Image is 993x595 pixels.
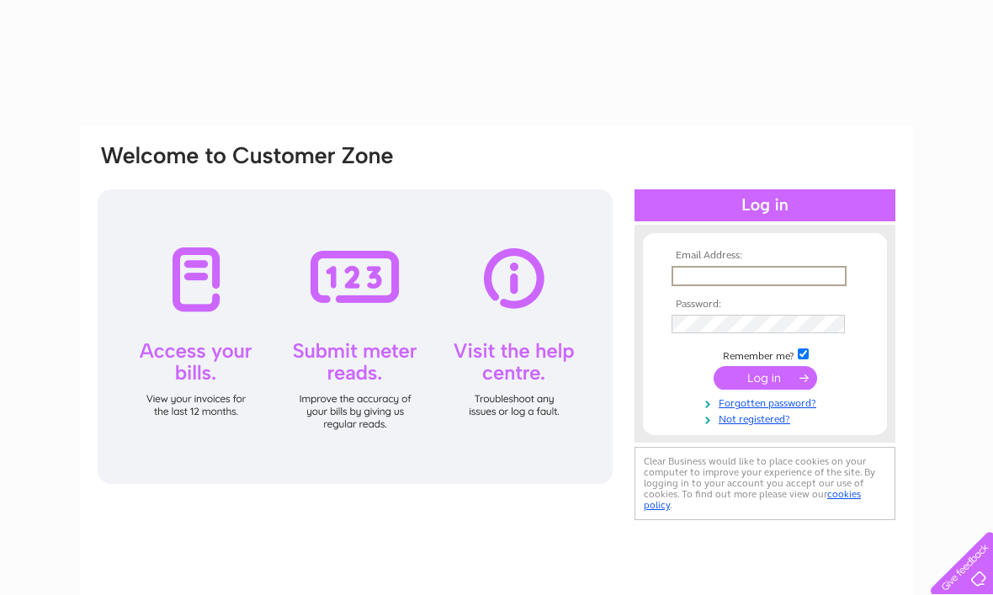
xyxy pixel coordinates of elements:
a: Not registered? [672,410,863,426]
a: cookies policy [644,488,861,511]
input: Submit [714,366,817,390]
th: Email Address: [667,250,863,262]
th: Password: [667,299,863,311]
div: Clear Business would like to place cookies on your computer to improve your experience of the sit... [635,447,895,520]
td: Remember me? [667,346,863,363]
a: Forgotten password? [672,394,863,410]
